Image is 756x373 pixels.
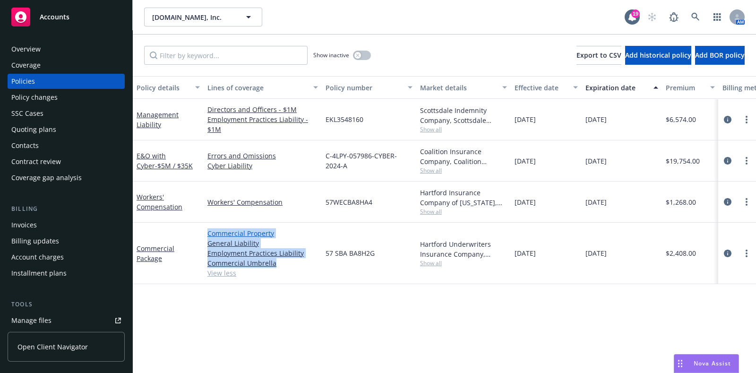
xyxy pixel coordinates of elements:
div: Billing updates [11,234,59,249]
a: Workers' Compensation [137,192,182,211]
button: [DOMAIN_NAME], Inc. [144,8,262,26]
a: E&O with Cyber [137,151,193,170]
a: Search [686,8,705,26]
button: Effective date [511,76,582,99]
a: Workers' Compensation [207,197,318,207]
span: Show all [420,259,507,267]
span: [DATE] [585,156,607,166]
button: Add historical policy [625,46,691,65]
a: Policy changes [8,90,125,105]
button: Expiration date [582,76,662,99]
a: Coverage gap analysis [8,170,125,185]
span: 57WECBA8HA4 [326,197,372,207]
div: Premium [666,83,704,93]
a: circleInformation [722,155,733,166]
a: Contacts [8,138,125,153]
a: Start snowing [643,8,661,26]
span: [DATE] [515,197,536,207]
a: Overview [8,42,125,57]
div: Scottsdale Indemnity Company, Scottsdale Insurance Company (Nationwide), RT Specialty Insurance S... [420,105,507,125]
button: Market details [416,76,511,99]
div: Coverage [11,58,41,73]
a: Commercial Property [207,228,318,238]
span: C-4LPY-057986-CYBER-2024-A [326,151,412,171]
button: Add BOR policy [695,46,745,65]
div: Overview [11,42,41,57]
span: [DATE] [585,248,607,258]
a: more [741,155,752,166]
button: Premium [662,76,719,99]
div: Contract review [11,154,61,169]
div: Quoting plans [11,122,56,137]
div: Hartford Insurance Company of [US_STATE], Hartford Insurance Group [420,188,507,208]
span: Add BOR policy [695,51,745,60]
div: Expiration date [585,83,648,93]
a: more [741,196,752,208]
a: Account charges [8,250,125,265]
a: Installment plans [8,266,125,281]
a: General Liability [207,238,318,248]
div: Contacts [11,138,39,153]
div: Billing [8,204,125,214]
div: Policy details [137,83,189,93]
span: Add historical policy [625,51,691,60]
a: more [741,248,752,259]
button: Policy details [133,76,204,99]
a: SSC Cases [8,106,125,121]
a: Billing updates [8,234,125,249]
span: Show all [420,125,507,133]
span: [DATE] [515,114,536,124]
a: Coverage [8,58,125,73]
a: Contract review [8,154,125,169]
span: $1,268.00 [666,197,696,207]
a: Employment Practices Liability - $1M [207,114,318,134]
span: [DATE] [515,156,536,166]
a: circleInformation [722,114,733,125]
span: [DATE] [515,248,536,258]
a: Commercial Umbrella [207,258,318,268]
input: Filter by keyword... [144,46,308,65]
a: Cyber Liability [207,161,318,171]
div: Coalition Insurance Company, Coalition Insurance Solutions (Carrier) [420,147,507,166]
a: Quoting plans [8,122,125,137]
a: Invoices [8,217,125,233]
span: [DOMAIN_NAME], Inc. [152,12,234,22]
a: Employment Practices Liability [207,248,318,258]
span: EKL3548160 [326,114,363,124]
span: Accounts [40,13,69,21]
div: Policy number [326,83,402,93]
button: Lines of coverage [204,76,322,99]
button: Export to CSV [576,46,621,65]
span: Show inactive [313,51,349,59]
a: Report a Bug [664,8,683,26]
a: View less [207,268,318,278]
span: Show all [420,208,507,216]
a: Policies [8,74,125,89]
div: Lines of coverage [207,83,308,93]
span: Show all [420,166,507,174]
span: [DATE] [585,197,607,207]
a: circleInformation [722,248,733,259]
button: Policy number [322,76,416,99]
a: Errors and Omissions [207,151,318,161]
div: 19 [631,9,640,18]
div: Policies [11,74,35,89]
a: circleInformation [722,196,733,208]
span: Open Client Navigator [17,342,88,352]
div: Installment plans [11,266,67,281]
a: Commercial Package [137,244,174,263]
span: $6,574.00 [666,114,696,124]
button: Nova Assist [674,354,739,373]
a: Directors and Officers - $1M [207,104,318,114]
span: Nova Assist [694,359,731,367]
div: Drag to move [674,355,686,373]
a: Switch app [708,8,727,26]
div: Invoices [11,217,37,233]
div: Coverage gap analysis [11,170,82,185]
a: Accounts [8,4,125,30]
a: more [741,114,752,125]
span: Export to CSV [576,51,621,60]
div: Policy changes [11,90,58,105]
a: Manage files [8,313,125,328]
span: $19,754.00 [666,156,700,166]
